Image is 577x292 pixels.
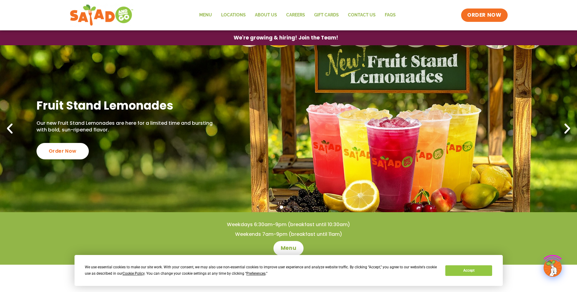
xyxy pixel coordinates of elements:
a: ORDER NOW [461,8,507,22]
span: Go to slide 2 [287,205,290,209]
img: new-SAG-logo-768×292 [70,3,134,27]
nav: Menu [195,8,400,22]
div: We use essential cookies to make our site work. With your consent, we may also use non-essential ... [85,264,438,277]
button: Accept [445,265,492,276]
span: Go to slide 1 [280,205,283,209]
h4: Weekdays 6:30am-9pm (breakfast until 10:30am) [12,221,565,228]
a: Contact Us [343,8,380,22]
h2: Fruit Stand Lemonades [36,98,215,113]
a: About Us [250,8,282,22]
span: Cookie Policy [123,271,144,276]
span: Go to slide 3 [294,205,297,209]
a: Locations [217,8,250,22]
span: ORDER NOW [467,12,501,19]
span: Preferences [246,271,266,276]
span: Menu [281,245,296,252]
div: Previous slide [3,122,16,135]
a: We're growing & hiring! Join the Team! [224,31,347,45]
span: We're growing & hiring! Join the Team! [234,35,338,40]
h4: Weekends 7am-9pm (breakfast until 11am) [12,231,565,238]
a: Menu [195,8,217,22]
div: Cookie Consent Prompt [75,255,503,286]
a: Careers [282,8,310,22]
a: FAQs [380,8,400,22]
a: Menu [273,241,304,256]
a: GIFT CARDS [310,8,343,22]
p: Our new Fruit Stand Lemonades are here for a limited time and bursting with bold, sun-ripened fla... [36,120,215,134]
div: Order Now [36,143,89,159]
div: Next slide [561,122,574,135]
